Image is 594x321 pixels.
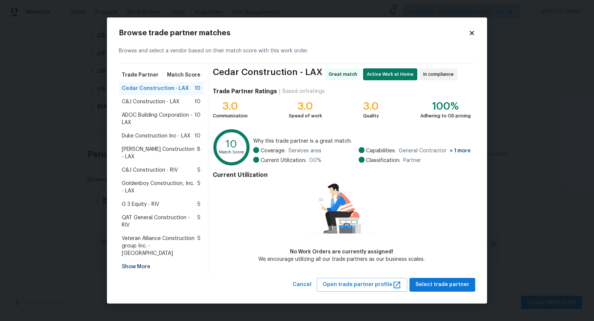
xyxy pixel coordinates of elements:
[323,280,401,289] span: Open trade partner profile
[213,68,323,80] span: Cedar Construction - LAX
[213,88,277,95] h4: Trade Partner Ratings
[122,111,195,126] span: ADOC Building Corporation - LAX
[119,29,469,37] h2: Browse trade partner matches
[122,98,179,106] span: C&J Construction - LAX
[122,180,198,195] span: Goldenboy Construction, Inc. - LAX
[122,166,178,174] span: C&J Construction - RIV
[219,150,244,155] text: Match Score
[195,132,200,140] span: 10
[122,214,198,229] span: QAT General Construction - RIV
[450,148,471,153] span: + 1 more
[288,147,321,155] span: Services area
[197,146,200,160] span: 8
[253,137,471,145] span: Why this trade partner is a great match:
[261,157,306,164] span: Current Utilization:
[198,180,200,195] span: 5
[420,103,471,110] div: 100%
[122,146,197,160] span: [PERSON_NAME] Construction - LAX
[198,166,200,174] span: 5
[367,71,417,78] span: Active Work at Home
[261,147,285,155] span: Coverage:
[293,280,311,289] span: Cancel
[198,235,200,257] span: 5
[119,260,203,273] div: Show More
[167,71,200,79] span: Match Score
[122,85,189,92] span: Cedar Construction - LAX
[198,201,200,208] span: 5
[363,103,379,110] div: 3.0
[122,132,190,140] span: Duke Construction Inc - LAX
[420,112,471,120] div: Adhering to OD pricing
[226,139,237,149] text: 10
[258,248,425,256] div: No Work Orders are currently assigned!
[198,214,200,229] span: 5
[122,235,198,257] span: Veteran Alliance Construction group Inc. - [GEOGRAPHIC_DATA]
[403,157,421,164] span: Partner
[195,98,200,106] span: 10
[423,71,457,78] span: In compliance
[258,256,425,263] div: We encourage utilizing all our trade partners as our business scales.
[309,157,322,164] span: 0.0 %
[195,85,200,92] span: 10
[415,280,469,289] span: Select trade partner
[122,201,159,208] span: G 3 Equity - RIV
[366,157,400,164] span: Classification:
[119,38,475,64] div: Browse and select a vendor based on their match score with this work order.
[363,112,379,120] div: Quality
[289,112,322,120] div: Speed of work
[283,88,325,95] div: Based on 1 ratings
[329,71,360,78] span: Great match
[366,147,396,155] span: Capabilities:
[317,278,407,292] button: Open trade partner profile
[399,147,471,155] span: General Contractor
[213,103,248,110] div: 3.0
[409,278,475,292] button: Select trade partner
[122,71,159,79] span: Trade Partner
[213,171,471,179] h4: Current Utilization
[213,112,248,120] div: Communication
[290,278,314,292] button: Cancel
[195,111,200,126] span: 10
[277,88,283,95] div: |
[289,103,322,110] div: 3.0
